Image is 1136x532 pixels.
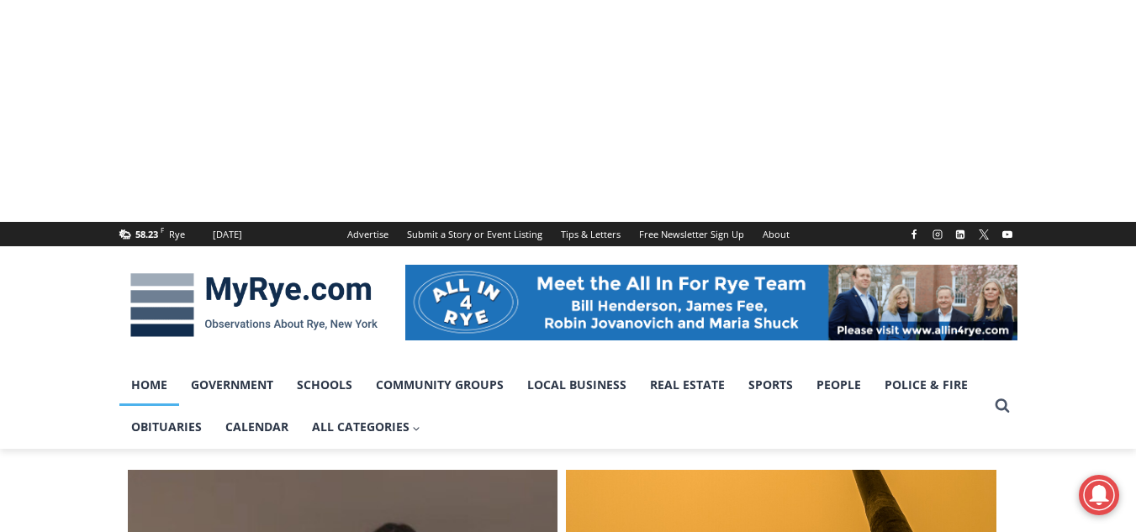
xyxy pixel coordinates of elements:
[737,364,805,406] a: Sports
[405,265,1017,340] img: All in for Rye
[119,364,987,449] nav: Primary Navigation
[312,418,421,436] span: All Categories
[119,364,179,406] a: Home
[364,364,515,406] a: Community Groups
[552,222,630,246] a: Tips & Letters
[950,224,970,245] a: Linkedin
[805,364,873,406] a: People
[338,222,799,246] nav: Secondary Navigation
[515,364,638,406] a: Local Business
[169,227,185,242] div: Rye
[974,224,994,245] a: X
[753,222,799,246] a: About
[904,224,924,245] a: Facebook
[987,391,1017,421] button: View Search Form
[119,261,388,349] img: MyRye.com
[873,364,980,406] a: Police & Fire
[285,364,364,406] a: Schools
[214,406,300,448] a: Calendar
[213,227,242,242] div: [DATE]
[135,228,158,240] span: 58.23
[997,224,1017,245] a: YouTube
[398,222,552,246] a: Submit a Story or Event Listing
[630,222,753,246] a: Free Newsletter Sign Up
[338,222,398,246] a: Advertise
[300,406,433,448] a: All Categories
[119,406,214,448] a: Obituaries
[161,225,164,234] span: F
[638,364,737,406] a: Real Estate
[179,364,285,406] a: Government
[927,224,948,245] a: Instagram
